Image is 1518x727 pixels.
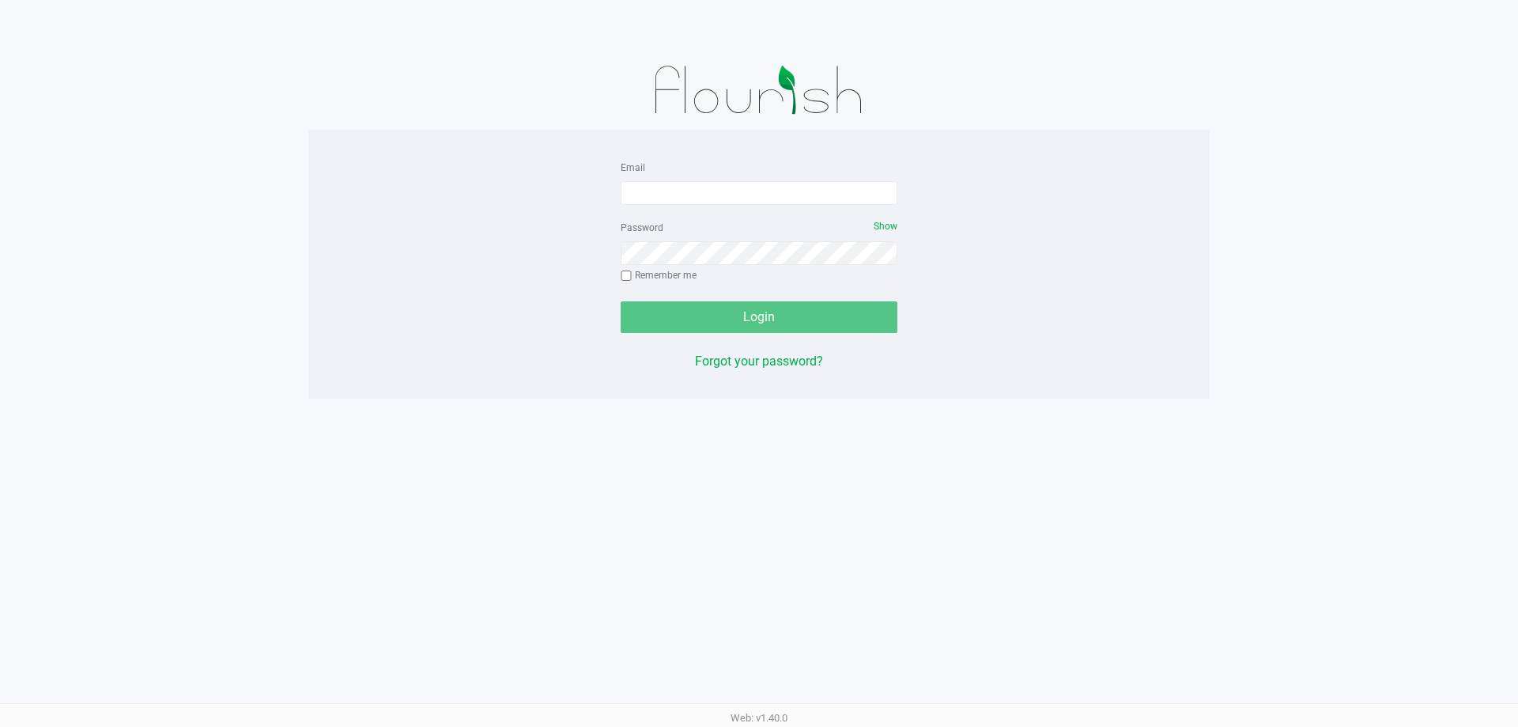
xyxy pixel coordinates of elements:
input: Remember me [621,271,632,282]
label: Email [621,161,645,175]
button: Forgot your password? [695,352,823,371]
span: Show [874,221,897,232]
label: Password [621,221,663,235]
span: Web: v1.40.0 [731,712,787,724]
label: Remember me [621,268,697,282]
